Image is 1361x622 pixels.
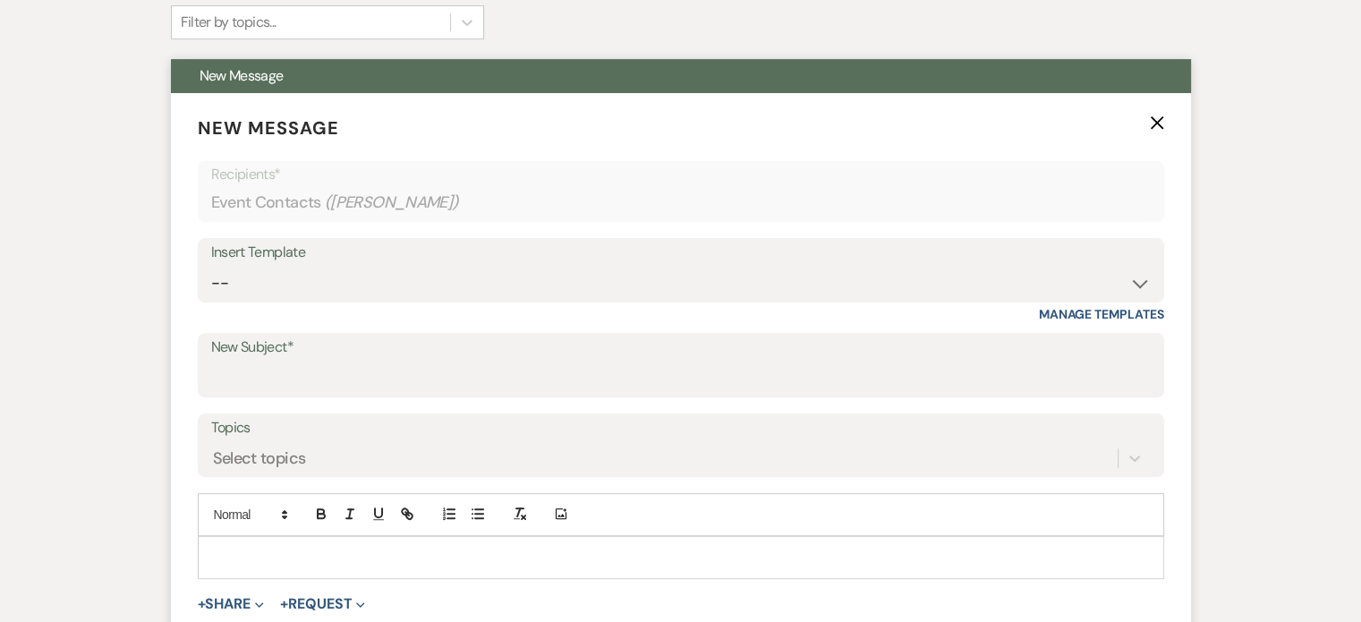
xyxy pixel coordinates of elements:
span: + [198,597,206,611]
span: ( [PERSON_NAME] ) [325,191,459,215]
span: New Message [200,66,284,85]
span: + [280,597,288,611]
div: Filter by topics... [181,12,276,33]
p: Recipients* [211,163,1151,186]
div: Event Contacts [211,185,1151,220]
div: Insert Template [211,240,1151,266]
div: Select topics [213,446,306,470]
label: New Subject* [211,335,1151,361]
a: Manage Templates [1039,306,1164,322]
button: Request [280,597,365,611]
span: New Message [198,116,339,140]
label: Topics [211,415,1151,441]
button: Share [198,597,265,611]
